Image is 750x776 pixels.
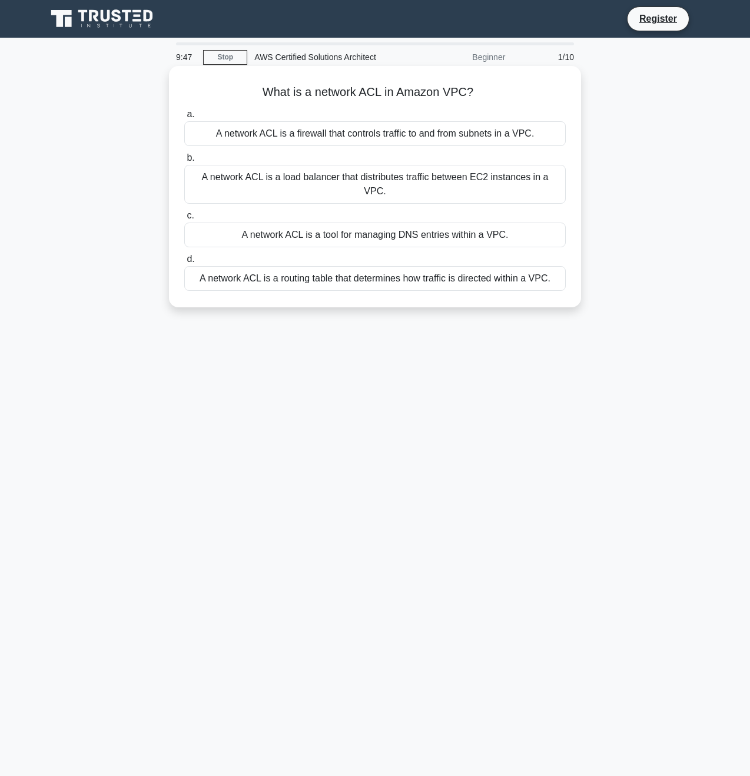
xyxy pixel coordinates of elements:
span: a. [187,109,194,119]
div: Beginner [409,45,512,69]
div: A network ACL is a routing table that determines how traffic is directed within a VPC. [184,266,566,291]
div: A network ACL is a load balancer that distributes traffic between EC2 instances in a VPC. [184,165,566,204]
div: A network ACL is a tool for managing DNS entries within a VPC. [184,223,566,247]
a: Register [632,11,684,26]
div: 1/10 [512,45,581,69]
span: c. [187,210,194,220]
div: A network ACL is a firewall that controls traffic to and from subnets in a VPC. [184,121,566,146]
a: Stop [203,50,247,65]
div: AWS Certified Solutions Architect [247,45,409,69]
span: d. [187,254,194,264]
div: 9:47 [169,45,203,69]
h5: What is a network ACL in Amazon VPC? [183,85,567,100]
span: b. [187,152,194,163]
